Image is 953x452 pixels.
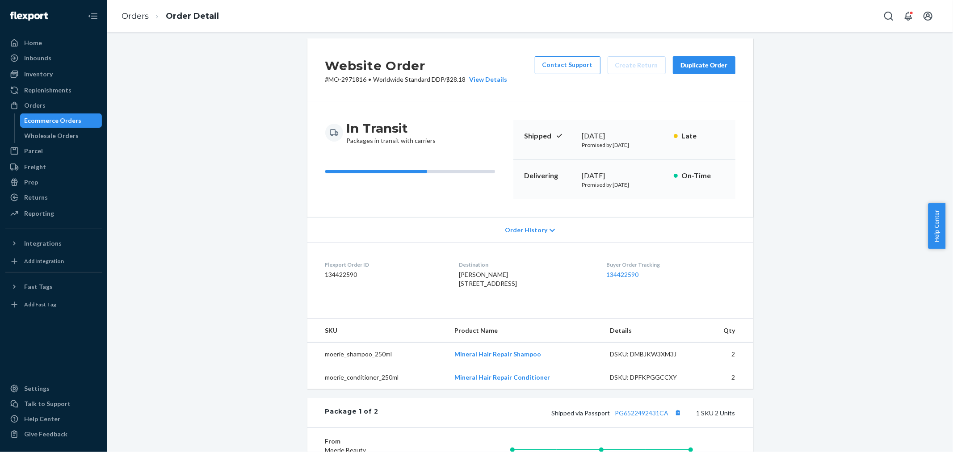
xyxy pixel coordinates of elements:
[24,301,56,308] div: Add Fast Tag
[24,282,53,291] div: Fast Tags
[114,3,226,29] ol: breadcrumbs
[24,399,71,408] div: Talk to Support
[454,373,550,381] a: Mineral Hair Repair Conditioner
[166,11,219,21] a: Order Detail
[374,75,445,83] span: Worldwide Standard DDP
[880,7,898,25] button: Open Search Box
[919,7,937,25] button: Open account menu
[466,75,508,84] button: View Details
[20,129,102,143] a: Wholesale Orders
[5,175,102,189] a: Prep
[582,181,667,188] p: Promised by [DATE]
[608,56,666,74] button: Create Return
[24,146,43,155] div: Parcel
[325,407,379,419] div: Package 1 of 2
[552,409,684,417] span: Shipped via Passport
[610,350,694,359] div: DSKU: DMBJKW3XM3J
[582,141,667,149] p: Promised by [DATE]
[524,131,575,141] p: Shipped
[24,163,46,172] div: Freight
[307,319,447,343] th: SKU
[5,98,102,113] a: Orders
[24,384,50,393] div: Settings
[5,280,102,294] button: Fast Tags
[325,270,445,279] dd: 134422590
[615,409,669,417] a: PG6522492431CA
[122,11,149,21] a: Orders
[5,144,102,158] a: Parcel
[928,203,945,249] button: Help Center
[325,56,508,75] h2: Website Order
[459,261,592,268] dt: Destination
[701,343,753,366] td: 2
[681,171,725,181] p: On-Time
[25,131,79,140] div: Wholesale Orders
[84,7,102,25] button: Close Navigation
[459,271,517,287] span: [PERSON_NAME] [STREET_ADDRESS]
[24,209,54,218] div: Reporting
[701,366,753,389] td: 2
[5,67,102,81] a: Inventory
[701,319,753,343] th: Qty
[325,437,432,446] dt: From
[5,236,102,251] button: Integrations
[24,239,62,248] div: Integrations
[5,254,102,268] a: Add Integration
[24,86,71,95] div: Replenishments
[325,75,508,84] p: # MO-2971816 / $28.18
[325,261,445,268] dt: Flexport Order ID
[5,51,102,65] a: Inbounds
[5,160,102,174] a: Freight
[672,407,684,419] button: Copy tracking number
[610,373,694,382] div: DSKU: DPFKPGGCCXY
[5,397,102,411] a: Talk to Support
[10,12,48,21] img: Flexport logo
[5,297,102,312] a: Add Fast Tag
[24,54,51,63] div: Inbounds
[24,178,38,187] div: Prep
[535,56,600,74] a: Contact Support
[5,381,102,396] a: Settings
[347,120,436,136] h3: In Transit
[5,36,102,50] a: Home
[454,350,541,358] a: Mineral Hair Repair Shampoo
[24,70,53,79] div: Inventory
[603,319,701,343] th: Details
[24,414,60,423] div: Help Center
[582,131,667,141] div: [DATE]
[680,61,728,70] div: Duplicate Order
[5,83,102,97] a: Replenishments
[24,257,64,265] div: Add Integration
[5,206,102,221] a: Reporting
[524,171,575,181] p: Delivering
[307,366,447,389] td: moerie_conditioner_250ml
[20,113,102,128] a: Ecommerce Orders
[5,412,102,426] a: Help Center
[347,120,436,145] div: Packages in transit with carriers
[378,407,735,419] div: 1 SKU 2 Units
[24,193,48,202] div: Returns
[25,116,82,125] div: Ecommerce Orders
[606,271,638,278] a: 134422590
[369,75,372,83] span: •
[606,261,735,268] dt: Buyer Order Tracking
[5,190,102,205] a: Returns
[899,7,917,25] button: Open notifications
[681,131,725,141] p: Late
[24,38,42,47] div: Home
[447,319,603,343] th: Product Name
[307,343,447,366] td: moerie_shampoo_250ml
[505,226,547,234] span: Order History
[24,430,67,439] div: Give Feedback
[5,427,102,441] button: Give Feedback
[24,101,46,110] div: Orders
[673,56,735,74] button: Duplicate Order
[582,171,667,181] div: [DATE]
